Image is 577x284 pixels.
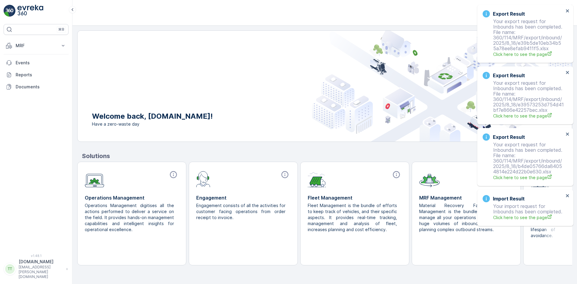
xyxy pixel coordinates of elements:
img: module-icon [308,170,326,187]
img: city illustration [312,31,572,142]
p: Reports [16,72,66,78]
p: Your export request for Inbounds has been completed. File name: 360/114/MRF/export/inbound/2025/8... [483,80,564,119]
img: logo_light-DOdMpM7g.png [17,5,43,17]
p: [EMAIL_ADDRESS][PERSON_NAME][DOMAIN_NAME] [19,265,63,279]
p: Your export request for Inbounds has been completed. File name: 360/114/MRF/export/inbound/2025/8... [483,142,564,181]
a: Click here to see the page [493,51,564,57]
p: [DOMAIN_NAME] [19,259,63,265]
img: logo [4,5,16,17]
span: Have a zero-waste day [92,121,213,127]
a: Documents [4,81,69,93]
span: v 1.48.1 [4,254,69,258]
h3: Export Result [493,10,525,17]
p: Engagement consists of all the activities for customer facing operations from order receipt to in... [196,203,285,221]
p: Operations Management [85,194,179,201]
p: Operations Management digitises all the actions performed to deliver a service on the field. It p... [85,203,174,233]
button: close [566,132,570,137]
img: module-icon [419,170,440,187]
a: Reports [4,69,69,81]
p: Your export request for Inbounds has been completed. File name: 360/114/MRF/export/inbound/2025/8... [483,19,564,57]
button: close [566,8,570,14]
button: MRF [4,40,69,52]
div: TT [5,264,15,274]
a: Click here to see the page [493,174,564,181]
p: Events [16,60,66,66]
p: Engagement [196,194,290,201]
p: ⌘B [58,27,64,32]
h3: Export Result [493,133,525,141]
p: Fleet Management is the bundle of efforts to keep track of vehicles, and their specific aspects. ... [308,203,397,233]
p: Your import request for Inbounds has been completed. [483,203,564,221]
button: TT[DOMAIN_NAME][EMAIL_ADDRESS][PERSON_NAME][DOMAIN_NAME] [4,259,69,279]
button: close [566,70,570,76]
a: Click here to see the page [493,113,564,119]
a: Click here to see the page [493,214,564,221]
button: close [566,193,570,199]
p: Material Recovery Facility (MRF) Management is the bundle of efforts to manage all your operation... [419,203,508,233]
p: MRF [16,43,56,49]
h3: Export Result [493,72,525,79]
img: module-icon [85,170,104,188]
p: Fleet Management [308,194,402,201]
p: MRF Management [419,194,513,201]
p: Welcome back, [DOMAIN_NAME]! [92,111,213,121]
p: Documents [16,84,66,90]
p: Solutions [82,151,572,160]
img: module-icon [196,170,210,187]
a: Events [4,57,69,69]
h3: Import Result [493,195,525,202]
